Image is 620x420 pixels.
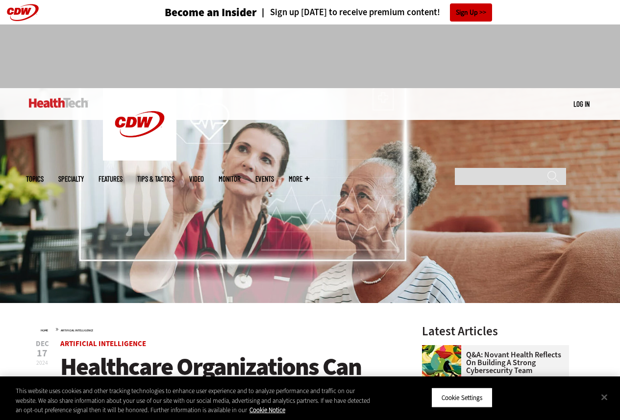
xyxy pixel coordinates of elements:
[249,406,285,414] a: More information about your privacy
[422,325,569,337] h3: Latest Articles
[58,175,84,183] span: Specialty
[36,340,49,348] span: Dec
[257,8,440,17] a: Sign up [DATE] to receive premium content!
[41,328,48,332] a: Home
[103,88,176,161] img: Home
[573,99,590,108] a: Log in
[132,34,489,78] iframe: advertisement
[16,386,372,415] div: This website uses cookies and other tracking technologies to enhance user experience and to analy...
[128,7,257,18] a: Become an Insider
[219,175,241,183] a: MonITor
[255,175,274,183] a: Events
[137,175,174,183] a: Tips & Tactics
[60,339,146,349] a: Artificial Intelligence
[103,153,176,163] a: CDW
[36,359,48,367] span: 2024
[422,351,563,374] a: Q&A: Novant Health Reflects on Building a Strong Cybersecurity Team
[573,99,590,109] div: User menu
[450,3,492,22] a: Sign Up
[422,345,466,353] a: abstract illustration of a tree
[36,349,49,358] span: 17
[289,175,309,183] span: More
[422,345,461,384] img: abstract illustration of a tree
[61,328,93,332] a: Artificial Intelligence
[189,175,204,183] a: Video
[431,387,493,408] button: Cookie Settings
[29,98,88,108] img: Home
[165,7,257,18] h3: Become an Insider
[99,175,123,183] a: Features
[26,175,44,183] span: Topics
[594,386,615,408] button: Close
[41,325,397,333] div: »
